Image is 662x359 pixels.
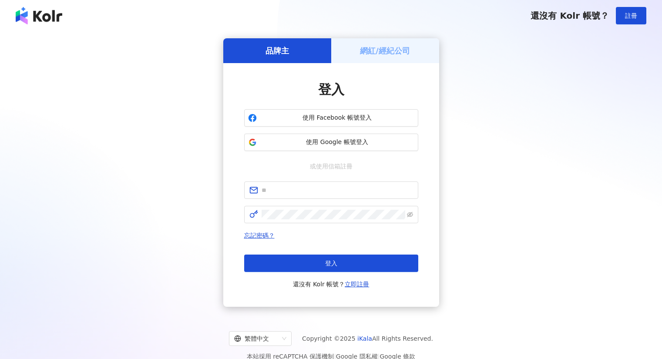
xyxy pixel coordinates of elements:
span: 登入 [325,260,337,267]
a: 立即註冊 [345,281,369,288]
span: 或使用信箱註冊 [304,161,359,171]
span: 登入 [318,82,344,97]
span: 使用 Facebook 帳號登入 [260,114,414,122]
span: Copyright © 2025 All Rights Reserved. [302,333,433,344]
button: 使用 Facebook 帳號登入 [244,109,418,127]
span: 還沒有 Kolr 帳號？ [531,10,609,21]
button: 登入 [244,255,418,272]
span: 使用 Google 帳號登入 [260,138,414,147]
img: logo [16,7,62,24]
span: eye-invisible [407,211,413,218]
a: 忘記密碼？ [244,232,275,239]
span: 註冊 [625,12,637,19]
button: 註冊 [616,7,646,24]
span: 還沒有 Kolr 帳號？ [293,279,370,289]
h5: 網紅/經紀公司 [360,45,410,56]
button: 使用 Google 帳號登入 [244,134,418,151]
a: iKala [357,335,372,342]
div: 繁體中文 [234,332,279,346]
h5: 品牌主 [265,45,289,56]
